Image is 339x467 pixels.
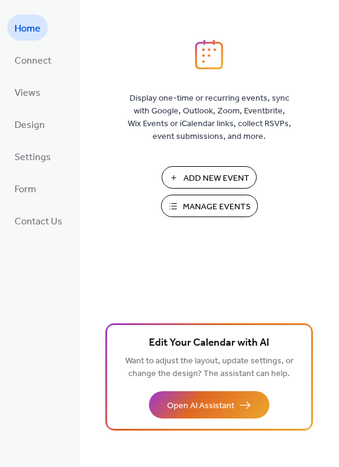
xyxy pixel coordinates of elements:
a: Home [7,15,48,41]
span: Want to adjust the layout, update settings, or change the design? The assistant can help. [125,353,294,382]
a: Form [7,175,44,201]
button: Add New Event [162,166,257,189]
span: Settings [15,148,51,167]
span: Open AI Assistant [167,400,234,412]
span: Form [15,180,36,199]
span: Views [15,84,41,102]
a: Contact Us [7,207,70,233]
span: Manage Events [183,201,251,213]
a: Views [7,79,48,105]
span: Edit Your Calendar with AI [149,335,269,352]
span: Display one-time or recurring events, sync with Google, Outlook, Zoom, Eventbrite, Wix Events or ... [128,92,291,143]
a: Settings [7,143,58,169]
span: Contact Us [15,212,62,231]
span: Add New Event [183,172,249,185]
button: Open AI Assistant [149,391,269,418]
span: Connect [15,52,51,70]
a: Connect [7,47,59,73]
img: logo_icon.svg [195,39,223,70]
a: Design [7,111,52,137]
button: Manage Events [161,195,258,217]
span: Design [15,116,45,135]
span: Home [15,19,41,38]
